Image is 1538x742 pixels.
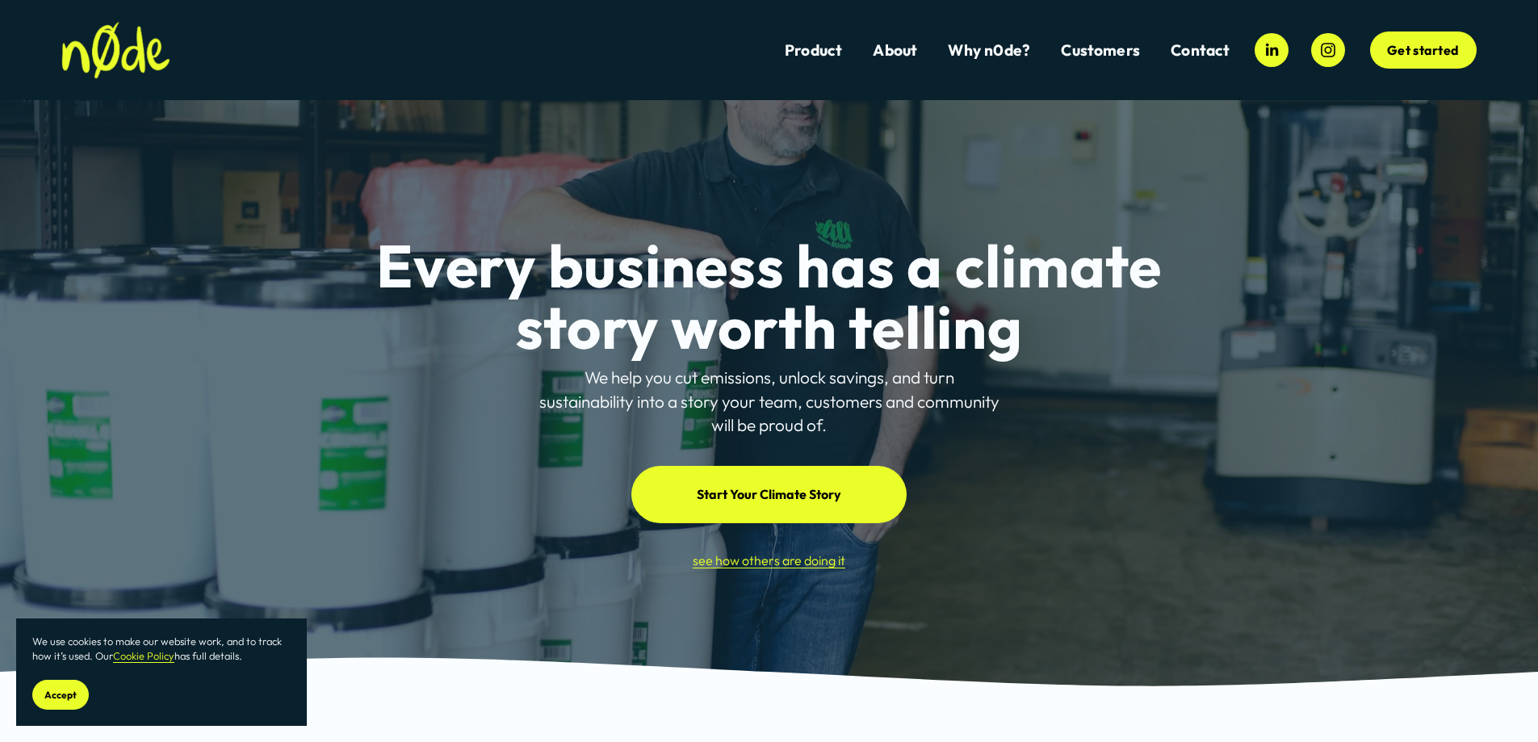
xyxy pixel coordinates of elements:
a: Product [785,40,842,61]
a: see how others are doing it [693,552,845,568]
p: We use cookies to make our website work, and to track how it’s used. Our has full details. [32,635,291,664]
img: n0de [61,22,170,79]
a: LinkedIn [1255,33,1289,67]
a: Get started [1370,31,1477,69]
h1: Every business has a climate story worth telling [299,235,1239,357]
section: Cookie banner [16,618,307,726]
p: We help you cut emissions, unlock savings, and turn sustainability into a story your team, custom... [536,366,1002,436]
span: Accept [44,689,77,701]
a: Why n0de? [948,40,1030,61]
button: Accept [32,680,89,710]
a: folder dropdown [1061,40,1140,61]
a: Cookie Policy [113,649,174,662]
a: About [873,40,917,61]
a: Instagram [1311,33,1345,67]
span: Customers [1061,41,1140,60]
a: Start Your Climate Story [631,466,907,523]
a: Contact [1171,40,1230,61]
